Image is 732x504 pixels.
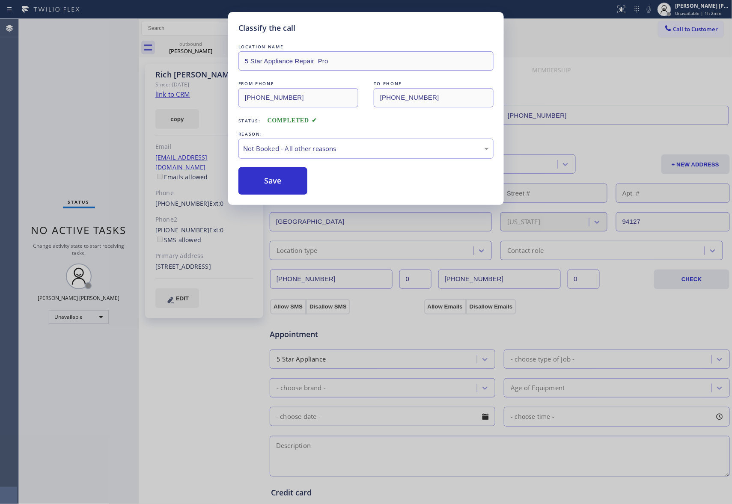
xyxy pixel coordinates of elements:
[243,144,489,154] div: Not Booked - All other reasons
[238,42,494,51] div: LOCATION NAME
[238,88,358,107] input: From phone
[238,22,295,34] h5: Classify the call
[374,88,494,107] input: To phone
[238,79,358,88] div: FROM PHONE
[238,118,261,124] span: Status:
[268,117,317,124] span: COMPLETED
[238,167,307,195] button: Save
[374,79,494,88] div: TO PHONE
[238,130,494,139] div: REASON:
